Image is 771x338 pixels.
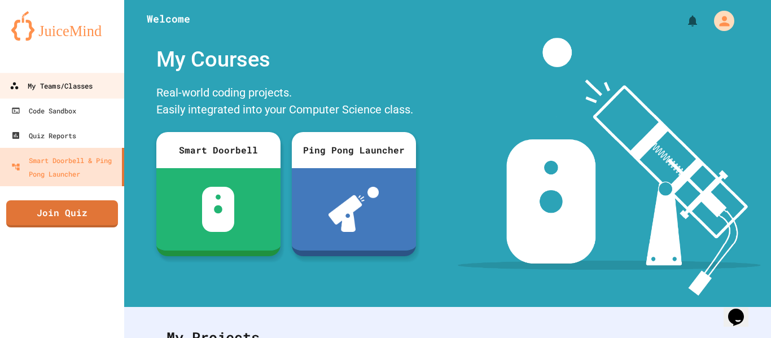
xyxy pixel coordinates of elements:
div: Ping Pong Launcher [292,132,416,168]
div: Smart Doorbell [156,132,281,168]
div: Code Sandbox [11,104,76,117]
div: My Teams/Classes [10,79,93,93]
div: My Notifications [665,11,702,30]
a: Join Quiz [6,200,118,227]
div: Quiz Reports [11,129,76,142]
img: logo-orange.svg [11,11,113,41]
iframe: chat widget [724,293,760,327]
div: My Account [702,8,737,34]
img: ppl-with-ball.png [328,187,379,232]
img: sdb-white.svg [202,187,234,232]
div: Real-world coding projects. Easily integrated into your Computer Science class. [151,81,422,124]
div: My Courses [151,38,422,81]
div: Smart Doorbell & Ping Pong Launcher [11,153,117,181]
img: banner-image-my-projects.png [458,38,760,296]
